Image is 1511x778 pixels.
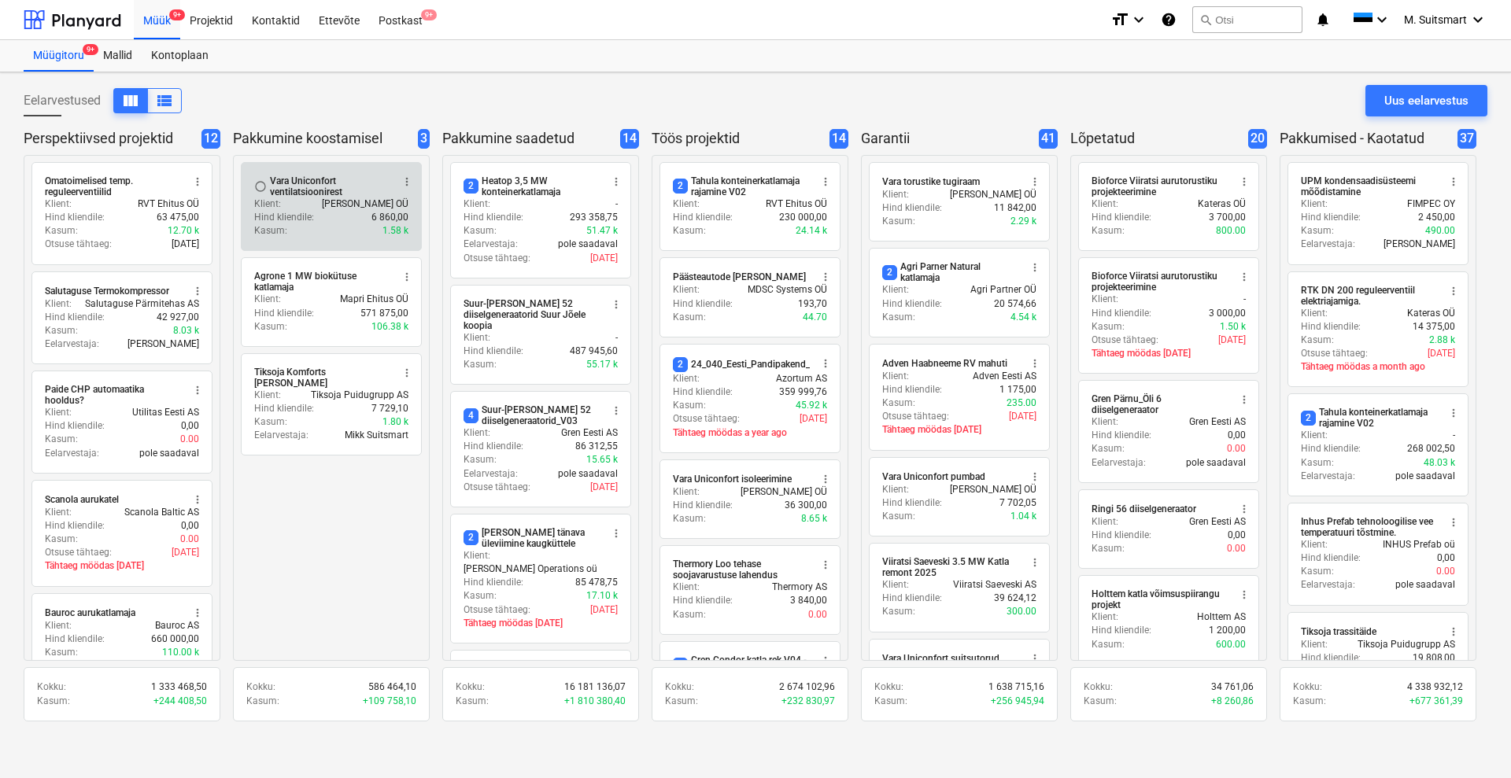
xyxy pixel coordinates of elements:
[1029,470,1041,483] span: more_vert
[1209,307,1246,320] p: 3 000,00
[673,271,806,283] div: Päästeautode [PERSON_NAME]
[464,298,600,331] div: Suur-[PERSON_NAME] 52 diiselgeneraatorid Suur Jõele koopia
[181,419,199,433] p: 0,00
[779,385,827,399] p: 359 999,76
[882,483,909,496] p: Klient :
[1429,334,1455,347] p: 2.88 k
[1092,442,1125,455] p: Kasum :
[464,211,523,224] p: Hind kliendile :
[1092,515,1118,529] p: Klient :
[1129,10,1148,29] i: keyboard_arrow_down
[181,519,199,533] p: 0,00
[180,433,199,446] p: 0.00
[741,485,827,499] p: [PERSON_NAME] OÜ
[1447,625,1460,638] span: more_vert
[464,549,490,562] p: Klient :
[1029,175,1041,188] span: more_vert
[142,40,218,72] a: Kontoplaan
[1228,429,1246,442] p: 0,00
[124,506,199,519] p: Scanola Baltic AS
[254,429,308,442] p: Eelarvestaja :
[464,179,478,194] span: 2
[673,473,792,485] div: Vara Uniconfort isoleerimine
[610,404,623,417] span: more_vert
[1301,442,1361,455] p: Hind kliendile :
[882,470,985,483] div: Vara Uniconfort pumbad
[254,224,287,238] p: Kasum :
[191,285,204,297] span: more_vert
[785,499,827,512] p: 36 300,00
[1301,360,1455,374] p: Tähtaeg möödas a month ago
[1029,652,1041,665] span: more_vert
[882,215,915,228] p: Kasum :
[1039,129,1058,149] span: 41
[590,252,618,265] p: [DATE]
[1418,211,1455,224] p: 2 450,00
[1110,10,1129,29] i: format_size
[1220,320,1246,334] p: 1.50 k
[1092,224,1125,238] p: Kasum :
[882,357,1007,370] div: Adven Haabneeme RV mahuti
[673,357,688,372] span: 2
[401,367,413,379] span: more_vert
[45,433,78,446] p: Kasum :
[803,311,827,324] p: 44.70
[1092,456,1146,470] p: Eelarvestaja :
[371,320,408,334] p: 106.38 k
[1301,320,1361,334] p: Hind kliendile :
[1198,197,1246,211] p: Kateras OÜ
[254,389,281,402] p: Klient :
[45,175,182,197] div: Omatoimelised temp. reguleerventiilid
[1301,407,1438,429] div: Tahula konteinerkatlamaja rajamine V02
[748,283,827,297] p: MDSC Systems OÜ
[1092,211,1151,224] p: Hind kliendile :
[673,385,733,399] p: Hind kliendile :
[1301,175,1438,197] div: UPM kondensaadisüsteemi mõõdistamine
[1238,175,1251,188] span: more_vert
[1243,293,1246,306] p: -
[586,358,618,371] p: 55.17 k
[673,499,733,512] p: Hind kliendile :
[191,493,204,506] span: more_vert
[371,402,408,415] p: 7 729,10
[464,175,600,197] div: Heatop 3,5 MW konteinerkatlamaja
[1092,529,1151,542] p: Hind kliendile :
[882,370,909,383] p: Klient :
[673,211,733,224] p: Hind kliendile :
[94,40,142,72] a: Mallid
[819,175,832,188] span: more_vert
[1092,415,1118,429] p: Klient :
[254,320,287,334] p: Kasum :
[382,224,408,238] p: 1.58 k
[45,447,99,460] p: Eelarvestaja :
[45,224,78,238] p: Kasum :
[1092,197,1118,211] p: Klient :
[819,559,832,571] span: more_vert
[340,293,408,306] p: Mapri Ehitus OÜ
[1301,429,1328,442] p: Klient :
[1469,10,1487,29] i: keyboard_arrow_down
[1447,407,1460,419] span: more_vert
[1301,347,1368,360] p: Otsuse tähtaeg :
[254,211,314,224] p: Hind kliendile :
[1007,396,1036,410] p: 235.00
[882,496,942,510] p: Hind kliendile :
[418,129,430,149] span: 3
[1447,285,1460,297] span: more_vert
[371,211,408,224] p: 6 860,00
[1010,311,1036,324] p: 4.54 k
[673,179,688,194] span: 2
[994,297,1036,311] p: 20 574,66
[673,357,914,372] div: 24_040_Eesti_Pandipakend_elekter_automaatika_V02
[45,285,169,297] div: Salutaguse Termokompressor
[464,345,523,358] p: Hind kliendile :
[1315,10,1331,29] i: notifications
[172,546,199,559] p: [DATE]
[45,419,105,433] p: Hind kliendile :
[558,238,618,251] p: pole saadaval
[421,9,437,20] span: 9+
[1092,393,1228,415] div: Gren Pärnu_Õli 6 diiselgeneraator
[464,530,478,545] span: 2
[1301,307,1328,320] p: Klient :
